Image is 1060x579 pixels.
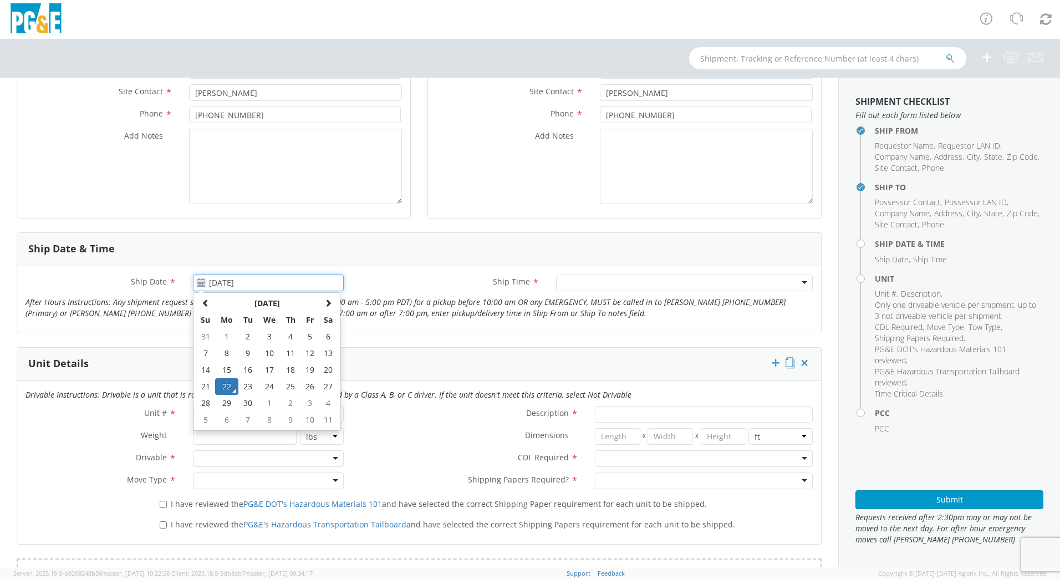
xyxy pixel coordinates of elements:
[875,208,930,219] span: Company Name
[300,312,319,328] th: Fr
[8,3,64,36] img: pge-logo-06675f144f4cfa6a6814.png
[281,345,300,362] td: 11
[945,197,1007,207] span: Possessor LAN ID
[300,395,319,412] td: 3
[493,276,530,287] span: Ship Time
[258,362,281,378] td: 17
[215,328,238,345] td: 1
[171,499,707,509] span: I have reviewed the and have selected the correct Shipping Paper requirement for each unit to be ...
[855,95,950,108] strong: Shipment Checklist
[934,208,964,219] li: ,
[131,276,167,287] span: Ship Date
[875,140,935,151] li: ,
[945,197,1008,208] li: ,
[875,423,889,434] span: PCC
[875,288,898,299] li: ,
[196,328,215,345] td: 31
[319,395,338,412] td: 4
[26,297,786,318] i: After Hours Instructions: Any shipment request submitted after normal business hours (7:00 am - 5...
[202,299,210,307] span: Previous Month
[689,47,966,69] input: Shipment, Tracking or Reference Number (at least 4 chars)
[1007,151,1038,162] span: Zip Code
[901,288,942,299] li: ,
[215,395,238,412] td: 29
[238,362,258,378] td: 16
[529,86,574,96] span: Site Contact
[196,412,215,428] td: 5
[526,408,569,418] span: Description
[938,140,1002,151] li: ,
[171,519,735,530] span: I have reviewed the and have selected the correct Shipping Papers requirement for each unit to be...
[144,408,167,418] span: Unit #
[934,208,962,219] span: Address
[875,366,1020,388] span: PG&E Hazardous Transportation Tailboard reviewed
[258,345,281,362] td: 10
[875,322,923,332] span: CDL Required
[281,395,300,412] td: 2
[535,130,574,141] span: Add Notes
[281,312,300,328] th: Th
[215,295,319,312] th: Select Month
[875,254,909,265] span: Ship Date
[160,501,167,508] input: I have reviewed thePG&E DOT's Hazardous Materials 101and have selected the correct Shipping Paper...
[984,151,1004,162] li: ,
[967,208,980,219] span: City
[927,322,964,332] span: Move Type
[28,243,115,255] h3: Ship Date & Time
[875,219,919,230] li: ,
[238,412,258,428] td: 7
[196,345,215,362] td: 7
[215,312,238,328] th: Mo
[119,86,163,96] span: Site Contact
[140,108,163,119] span: Phone
[1007,208,1039,219] li: ,
[875,151,930,162] span: Company Name
[215,412,238,428] td: 6
[238,328,258,345] td: 2
[875,344,1041,366] li: ,
[875,240,1043,248] h4: Ship Date & Time
[934,151,962,162] span: Address
[875,162,919,174] li: ,
[141,430,167,440] span: Weight
[875,366,1041,388] li: ,
[300,362,319,378] td: 19
[243,519,406,530] a: PG&E's Hazardous Transportation Tailboard
[875,197,940,207] span: Possessor Contact
[984,208,1002,219] span: State
[1007,151,1039,162] li: ,
[1007,208,1038,219] span: Zip Code
[136,452,167,463] span: Drivable
[258,412,281,428] td: 8
[319,328,338,345] td: 6
[196,362,215,378] td: 14
[26,389,631,400] i: Drivable Instructions: Drivable is a unit that is roadworthy and can be driven over the road by a...
[875,299,1036,321] span: Only one driveable vehicle per shipment, up to 3 not driveable vehicle per shipment
[875,162,918,173] span: Site Contact
[238,395,258,412] td: 30
[281,378,300,395] td: 25
[969,322,1002,333] li: ,
[238,312,258,328] th: Tu
[913,254,947,265] span: Ship Time
[984,208,1004,219] li: ,
[855,110,1043,121] span: Fill out each form listed below
[518,452,569,463] span: CDL Required
[875,288,896,299] span: Unit #
[281,412,300,428] td: 9
[693,428,701,445] span: X
[196,378,215,395] td: 21
[567,569,590,577] a: Support
[901,288,941,299] span: Description
[922,219,944,230] span: Phone
[598,569,625,577] a: Feedback
[300,328,319,345] td: 5
[171,569,313,577] span: Client: 2025.18.0-5db8ab7
[875,333,965,344] li: ,
[238,378,258,395] td: 23
[196,312,215,328] th: Su
[300,345,319,362] td: 12
[875,344,1006,365] span: PG&E DOT's Hazardous Materials 101 reviewed
[319,312,338,328] th: Sa
[319,378,338,395] td: 27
